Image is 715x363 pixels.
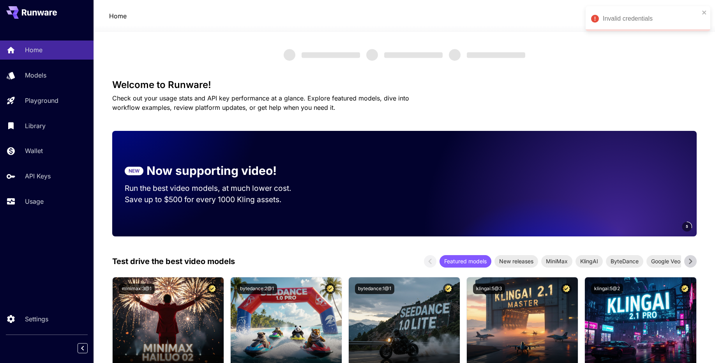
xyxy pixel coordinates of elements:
[112,94,409,111] span: Check out your usage stats and API key performance at a glance. Explore featured models, dive int...
[576,257,603,265] span: KlingAI
[25,197,44,206] p: Usage
[112,79,697,90] h3: Welcome to Runware!
[25,146,43,155] p: Wallet
[25,45,42,55] p: Home
[680,284,690,294] button: Certified Model – Vetted for best performance and includes a commercial license.
[112,256,235,267] p: Test drive the best video models
[440,257,491,265] span: Featured models
[325,284,335,294] button: Certified Model – Vetted for best performance and includes a commercial license.
[702,9,707,16] button: close
[440,255,491,268] div: Featured models
[603,14,699,23] div: Invalid credentials
[541,257,572,265] span: MiniMax
[606,255,643,268] div: ByteDance
[83,341,94,355] div: Collapse sidebar
[25,96,58,105] p: Playground
[541,255,572,268] div: MiniMax
[646,255,685,268] div: Google Veo
[109,11,127,21] a: Home
[78,343,88,353] button: Collapse sidebar
[606,257,643,265] span: ByteDance
[237,284,277,294] button: bytedance:2@1
[561,284,572,294] button: Certified Model – Vetted for best performance and includes a commercial license.
[109,11,127,21] nav: breadcrumb
[207,284,217,294] button: Certified Model – Vetted for best performance and includes a commercial license.
[576,255,603,268] div: KlingAI
[443,284,454,294] button: Certified Model – Vetted for best performance and includes a commercial license.
[25,314,48,324] p: Settings
[355,284,394,294] button: bytedance:1@1
[591,284,623,294] button: klingai:5@2
[25,121,46,130] p: Library
[686,224,688,229] span: 5
[494,257,538,265] span: New releases
[119,284,155,294] button: minimax:3@1
[125,194,306,205] p: Save up to $500 for every 1000 Kling assets.
[646,257,685,265] span: Google Veo
[25,70,46,80] p: Models
[473,284,505,294] button: klingai:5@3
[25,171,51,181] p: API Keys
[125,183,306,194] p: Run the best video models, at much lower cost.
[129,167,139,174] p: NEW
[494,255,538,268] div: New releases
[147,162,277,180] p: Now supporting video!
